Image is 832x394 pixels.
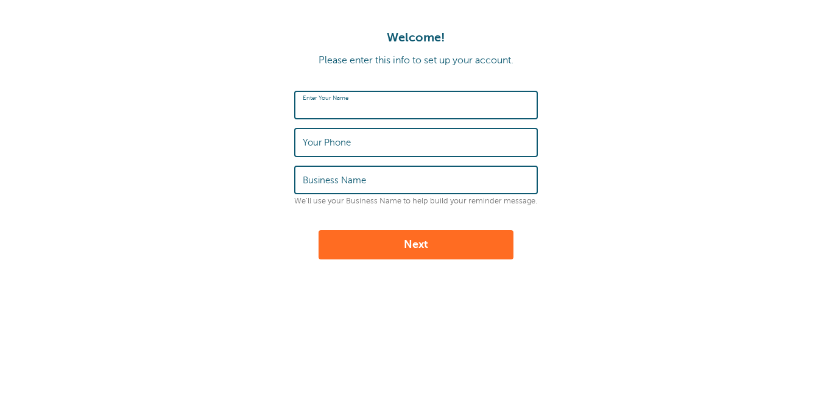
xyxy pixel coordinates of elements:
[319,230,513,259] button: Next
[12,55,820,66] p: Please enter this info to set up your account.
[12,30,820,45] h1: Welcome!
[303,175,366,186] label: Business Name
[303,94,348,102] label: Enter Your Name
[294,197,538,206] p: We'll use your Business Name to help build your reminder message.
[303,137,351,148] label: Your Phone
